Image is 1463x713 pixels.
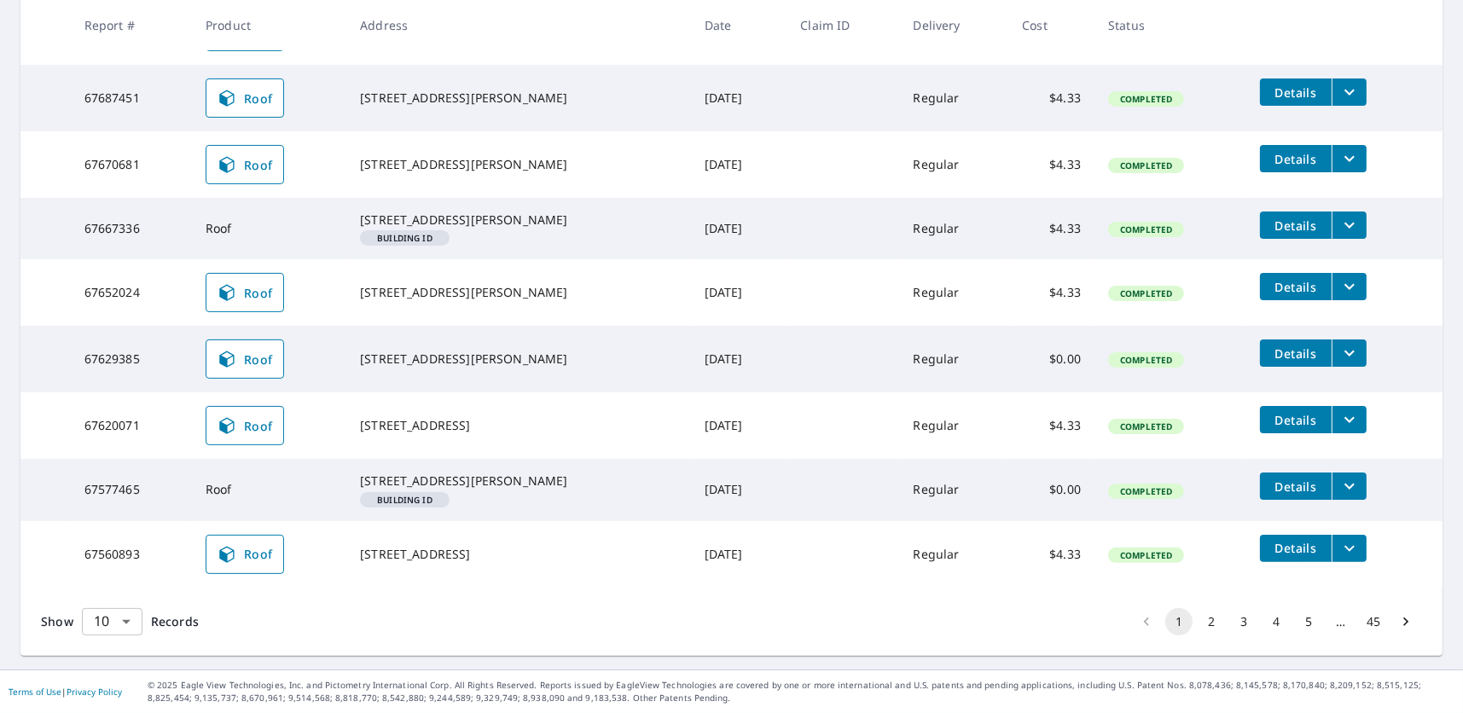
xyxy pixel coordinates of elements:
td: [DATE] [691,392,787,459]
span: Roof [217,282,273,303]
td: [DATE] [691,131,787,198]
em: Building ID [377,234,433,242]
span: Details [1270,412,1321,428]
button: detailsBtn-67687451 [1260,78,1332,106]
a: Roof [206,406,284,445]
div: [STREET_ADDRESS] [360,417,677,434]
div: [STREET_ADDRESS][PERSON_NAME] [360,351,677,368]
span: Completed [1110,549,1182,561]
button: detailsBtn-67577465 [1260,472,1332,500]
button: detailsBtn-67670681 [1260,145,1332,172]
em: Building ID [377,496,433,504]
span: Details [1270,217,1321,234]
button: filesDropdownBtn-67577465 [1332,472,1367,500]
span: Records [151,613,199,629]
div: … [1327,613,1355,630]
button: detailsBtn-67620071 [1260,406,1332,433]
span: Completed [1110,485,1182,497]
span: Roof [217,544,273,565]
button: detailsBtn-67560893 [1260,535,1332,562]
button: Go to page 4 [1263,608,1290,635]
button: Go to page 3 [1230,608,1257,635]
button: filesDropdownBtn-67620071 [1332,406,1367,433]
td: $4.33 [1008,259,1094,326]
a: Terms of Use [9,686,61,698]
td: $4.33 [1008,131,1094,198]
a: Roof [206,145,284,184]
td: Regular [900,459,1009,520]
a: Roof [206,535,284,574]
span: Roof [217,154,273,175]
td: 67667336 [71,198,192,259]
span: Completed [1110,223,1182,235]
a: Privacy Policy [67,686,122,698]
td: 67620071 [71,392,192,459]
button: filesDropdownBtn-67652024 [1332,273,1367,300]
button: Go to page 5 [1295,608,1322,635]
div: [STREET_ADDRESS][PERSON_NAME] [360,212,677,229]
td: [DATE] [691,65,787,131]
td: $4.33 [1008,521,1094,588]
p: | [9,687,122,697]
div: [STREET_ADDRESS] [360,546,677,563]
td: Regular [900,198,1009,259]
td: [DATE] [691,521,787,588]
p: © 2025 Eagle View Technologies, Inc. and Pictometry International Corp. All Rights Reserved. Repo... [148,679,1454,704]
a: Roof [206,339,284,379]
td: $4.33 [1008,392,1094,459]
td: 67687451 [71,65,192,131]
td: 67652024 [71,259,192,326]
td: [DATE] [691,326,787,392]
span: Details [1270,151,1321,167]
nav: pagination navigation [1130,608,1422,635]
td: 67629385 [71,326,192,392]
div: [STREET_ADDRESS][PERSON_NAME] [360,90,677,107]
td: Regular [900,521,1009,588]
td: $0.00 [1008,459,1094,520]
span: Roof [217,415,273,436]
a: Roof [206,78,284,118]
td: Regular [900,326,1009,392]
td: Roof [192,198,346,259]
td: [DATE] [691,259,787,326]
button: Go to next page [1392,608,1419,635]
span: Details [1270,540,1321,556]
td: Regular [900,392,1009,459]
td: 67670681 [71,131,192,198]
div: Show 10 records [82,608,142,635]
td: $4.33 [1008,198,1094,259]
button: detailsBtn-67652024 [1260,273,1332,300]
span: Completed [1110,93,1182,105]
td: Regular [900,259,1009,326]
span: Completed [1110,354,1182,366]
td: Roof [192,459,346,520]
button: filesDropdownBtn-67560893 [1332,535,1367,562]
span: Roof [217,349,273,369]
button: Go to page 2 [1198,608,1225,635]
div: 10 [82,598,142,646]
td: [DATE] [691,459,787,520]
span: Roof [217,88,273,108]
div: [STREET_ADDRESS][PERSON_NAME] [360,284,677,301]
span: Details [1270,478,1321,495]
button: filesDropdownBtn-67687451 [1332,78,1367,106]
span: Show [41,613,73,629]
td: $4.33 [1008,65,1094,131]
button: detailsBtn-67629385 [1260,339,1332,367]
td: [DATE] [691,198,787,259]
a: Roof [206,273,284,312]
div: [STREET_ADDRESS][PERSON_NAME] [360,472,677,490]
button: page 1 [1165,608,1193,635]
button: Go to page 45 [1360,608,1387,635]
div: [STREET_ADDRESS][PERSON_NAME] [360,156,677,173]
span: Details [1270,84,1321,101]
td: $0.00 [1008,326,1094,392]
button: detailsBtn-67667336 [1260,212,1332,239]
button: filesDropdownBtn-67629385 [1332,339,1367,367]
td: 67560893 [71,521,192,588]
button: filesDropdownBtn-67667336 [1332,212,1367,239]
span: Completed [1110,420,1182,432]
td: Regular [900,65,1009,131]
td: Regular [900,131,1009,198]
span: Completed [1110,287,1182,299]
